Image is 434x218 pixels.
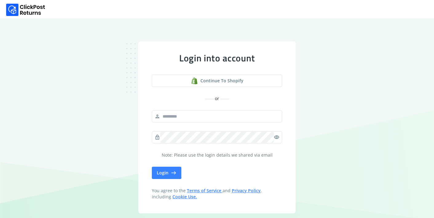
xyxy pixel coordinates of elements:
[232,188,261,193] a: Privacy Policy
[155,112,160,121] span: person
[152,188,282,200] span: You agree to the and , including
[152,95,282,102] div: or
[155,133,160,142] span: lock
[187,188,223,193] a: Terms of Service
[172,194,197,200] a: Cookie Use.
[152,53,282,64] div: Login into account
[171,169,176,177] span: east
[200,78,243,84] span: Continue to shopify
[152,152,282,158] p: Note: Please use the login details we shared via email
[152,75,282,87] button: Continue to shopify
[152,75,282,87] a: shopify logoContinue to shopify
[152,167,181,179] button: Login east
[6,4,45,16] img: Logo
[191,77,198,84] img: shopify logo
[274,133,279,142] span: visibility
